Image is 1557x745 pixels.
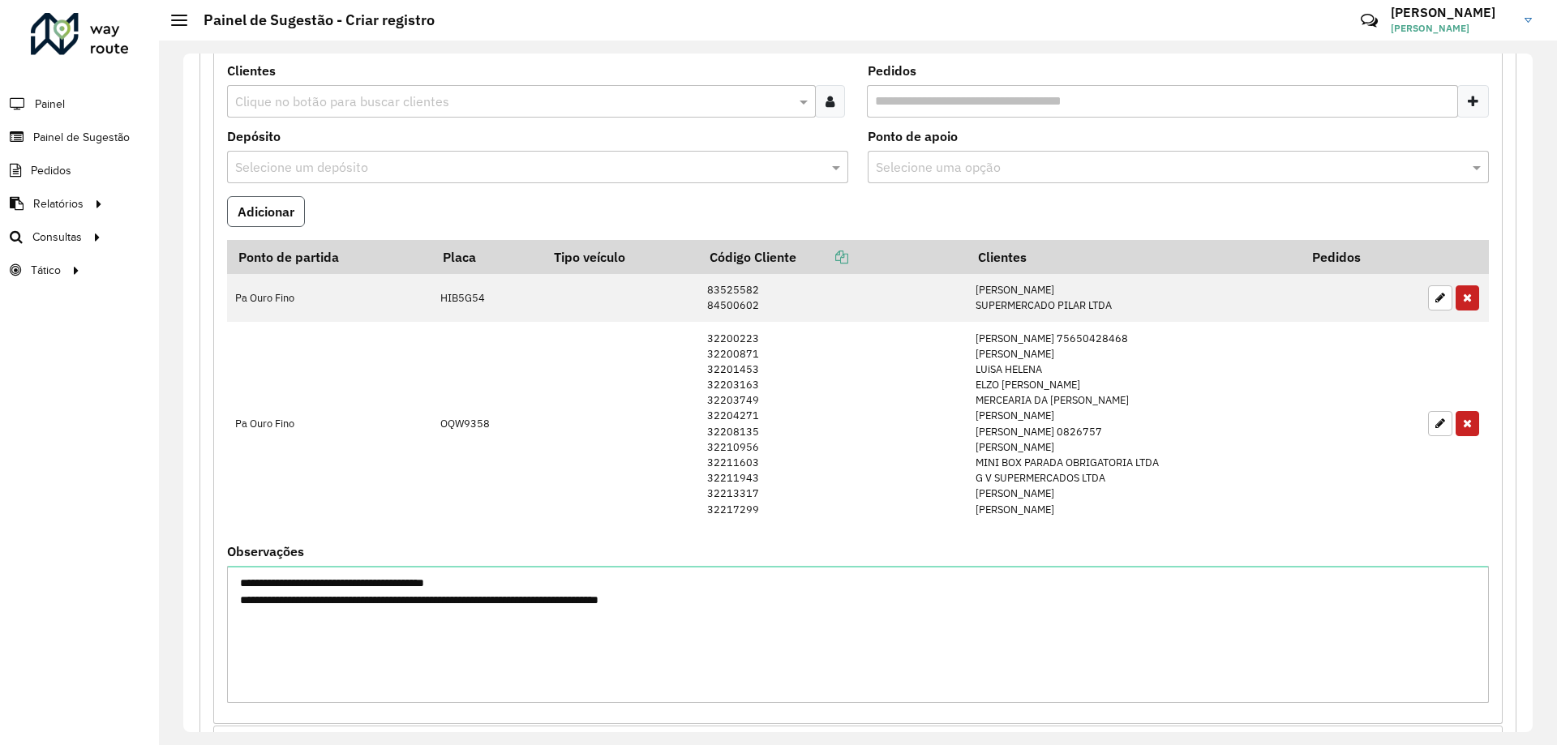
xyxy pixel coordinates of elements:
td: [PERSON_NAME] 75650428468 [PERSON_NAME] LUiSA HELENA ELZO [PERSON_NAME] MERCEARIA DA [PERSON_NAME... [967,322,1302,525]
th: Pedidos [1302,240,1420,274]
label: Observações [227,542,304,561]
th: Clientes [967,240,1302,274]
td: 83525582 84500602 [699,274,967,322]
td: Pa Ouro Fino [227,322,432,525]
h2: Painel de Sugestão - Criar registro [187,11,435,29]
td: [PERSON_NAME] SUPERMERCADO PILAR LTDA [967,274,1302,322]
span: [PERSON_NAME] [1391,21,1512,36]
label: Clientes [227,61,276,80]
a: Contato Rápido [1352,3,1387,38]
td: Pa Ouro Fino [227,274,432,322]
label: Ponto de apoio [868,126,958,146]
span: Painel de Sugestão [33,129,130,146]
td: HIB5G54 [432,274,543,322]
span: Tático [31,262,61,279]
button: Adicionar [227,196,305,227]
label: Depósito [227,126,281,146]
span: Relatórios [33,195,84,212]
td: 32200223 32200871 32201453 32203163 32203749 32204271 32208135 32210956 32211603 32211943 3221331... [699,322,967,525]
span: Painel [35,96,65,113]
th: Código Cliente [699,240,967,274]
span: Consultas [32,229,82,246]
a: Copiar [796,249,848,265]
label: Pedidos [868,61,916,80]
h3: [PERSON_NAME] [1391,5,1512,20]
th: Placa [432,240,543,274]
th: Ponto de partida [227,240,432,274]
span: Pedidos [31,162,71,179]
th: Tipo veículo [543,240,698,274]
td: OQW9358 [432,322,543,525]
